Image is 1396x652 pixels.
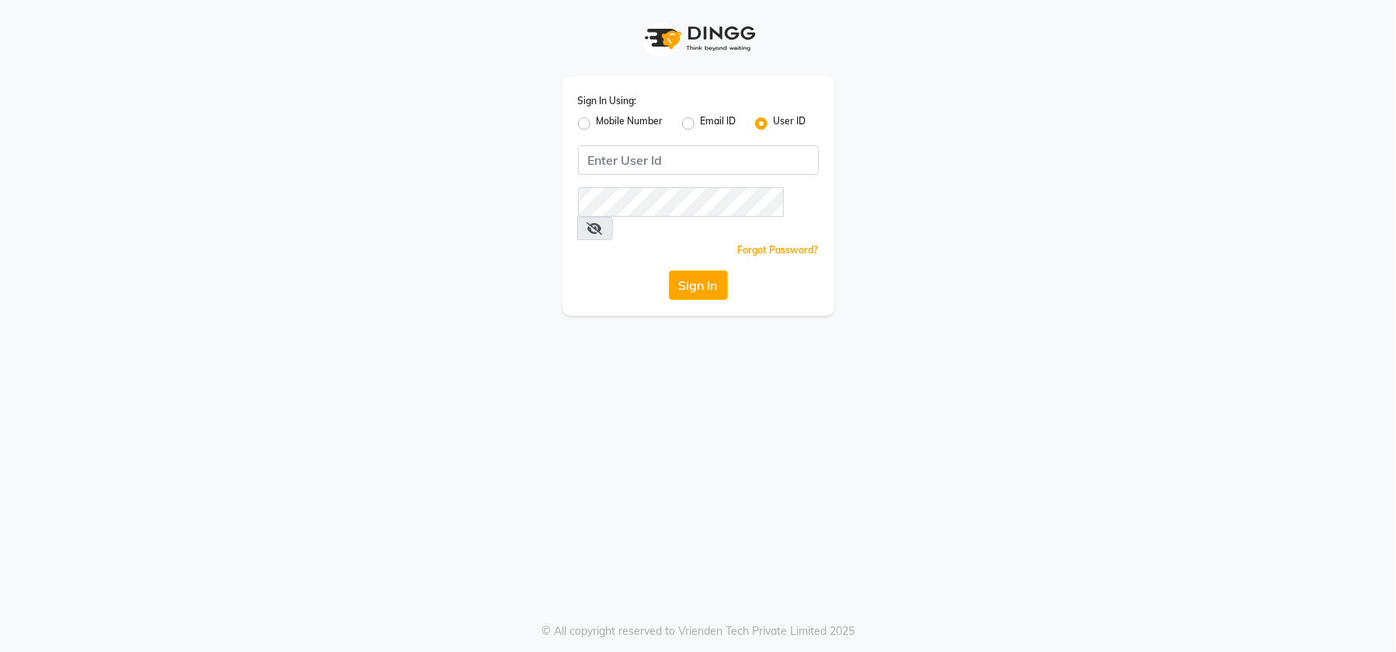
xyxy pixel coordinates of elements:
[701,114,736,133] label: Email ID
[774,114,806,133] label: User ID
[597,114,663,133] label: Mobile Number
[669,270,728,300] button: Sign In
[738,244,819,256] a: Forgot Password?
[578,94,637,108] label: Sign In Using:
[636,16,761,61] img: logo1.svg
[578,187,784,217] input: Username
[578,145,819,175] input: Username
